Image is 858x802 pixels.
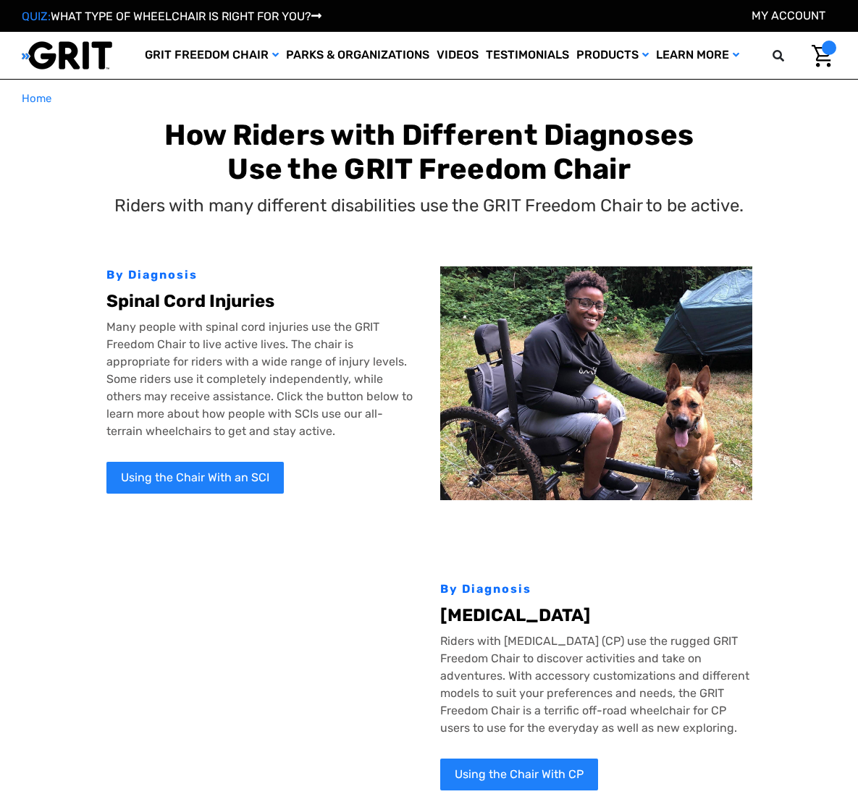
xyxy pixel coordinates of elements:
[482,32,573,79] a: Testimonials
[440,605,590,625] b: [MEDICAL_DATA]
[22,9,51,23] span: QUIZ:
[282,32,433,79] a: Parks & Organizations
[22,90,836,107] nav: Breadcrumb
[433,32,482,79] a: Videos
[22,41,112,70] img: GRIT All-Terrain Wheelchair and Mobility Equipment
[106,462,284,494] a: Using the Chair With an SCI
[106,266,419,284] div: By Diagnosis
[22,92,51,105] span: Home
[573,32,652,79] a: Products
[106,318,419,440] p: Many people with spinal cord injuries use the GRIT Freedom Chair to live active lives. The chair ...
[141,32,282,79] a: GRIT Freedom Chair
[752,9,825,22] a: Account
[440,581,752,598] div: By Diagnosis
[812,45,833,67] img: Cart
[652,32,743,79] a: Learn More
[440,633,752,737] p: Riders with [MEDICAL_DATA] (CP) use the rugged GRIT Freedom Chair to discover activities and take...
[794,41,801,71] input: Search
[440,266,752,500] img: Evita smiling in GRIT Freedom Chair with dog on grassy campground
[801,41,836,71] a: Cart with 0 items
[114,193,744,219] p: Riders with many different disabilities use the GRIT Freedom Chair to be active.
[106,291,274,311] b: Spinal Cord Injuries
[22,90,51,107] a: Home
[22,9,321,23] a: QUIZ:WHAT TYPE OF WHEELCHAIR IS RIGHT FOR YOU?
[440,759,598,790] a: Using the Chair With CP
[164,118,694,187] b: How Riders with Different Diagnoses Use the GRIT Freedom Chair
